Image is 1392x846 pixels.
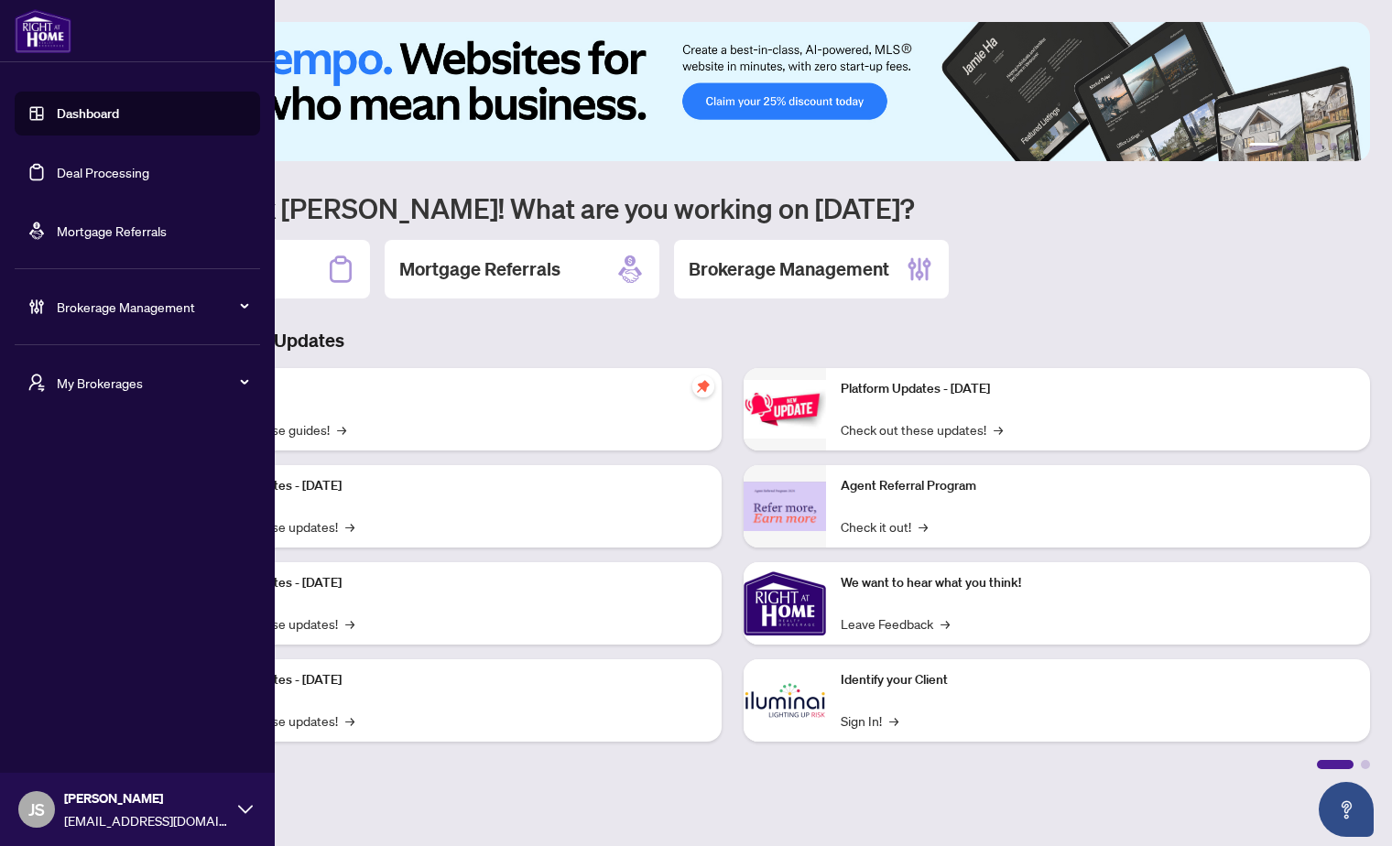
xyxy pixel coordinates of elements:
span: → [337,419,346,439]
a: Dashboard [57,105,119,122]
p: Agent Referral Program [841,476,1355,496]
img: Agent Referral Program [744,482,826,532]
img: Slide 0 [95,22,1370,161]
h2: Brokerage Management [689,256,889,282]
p: Platform Updates - [DATE] [192,476,707,496]
h2: Mortgage Referrals [399,256,560,282]
button: 6 [1344,143,1352,150]
a: Check out these updates!→ [841,419,1003,439]
span: My Brokerages [57,373,247,393]
button: 2 [1286,143,1293,150]
p: Platform Updates - [DATE] [841,379,1355,399]
span: → [345,516,354,537]
img: Platform Updates - June 23, 2025 [744,380,826,438]
p: Identify your Client [841,670,1355,690]
button: 3 [1300,143,1308,150]
span: [EMAIL_ADDRESS][DOMAIN_NAME] [64,810,229,830]
p: Platform Updates - [DATE] [192,670,707,690]
p: Self-Help [192,379,707,399]
span: Brokerage Management [57,297,247,317]
h3: Brokerage & Industry Updates [95,328,1370,353]
button: 5 [1330,143,1337,150]
button: 1 [1249,143,1278,150]
h1: Welcome back [PERSON_NAME]! What are you working on [DATE]? [95,190,1370,225]
span: → [345,613,354,634]
img: We want to hear what you think! [744,562,826,645]
a: Leave Feedback→ [841,613,950,634]
button: 4 [1315,143,1322,150]
img: logo [15,9,71,53]
img: Identify your Client [744,659,826,742]
span: [PERSON_NAME] [64,788,229,808]
span: → [919,516,928,537]
a: Mortgage Referrals [57,222,167,239]
span: → [994,419,1003,439]
span: user-switch [27,374,46,392]
span: → [941,613,950,634]
p: We want to hear what you think! [841,573,1355,593]
button: Open asap [1319,782,1374,837]
a: Sign In!→ [841,710,898,731]
span: → [345,710,354,731]
span: pushpin [692,375,714,397]
p: Platform Updates - [DATE] [192,573,707,593]
span: JS [28,797,45,822]
span: → [889,710,898,731]
a: Deal Processing [57,164,149,180]
a: Check it out!→ [841,516,928,537]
